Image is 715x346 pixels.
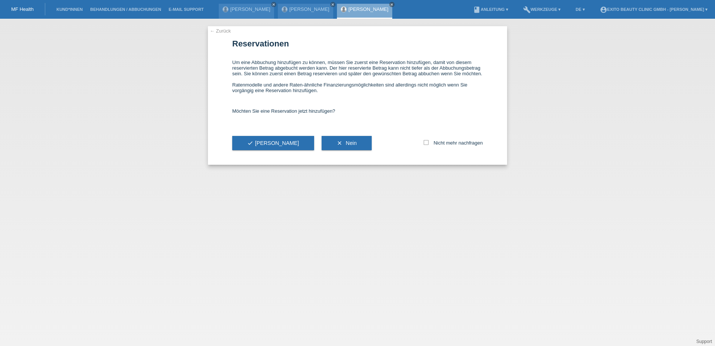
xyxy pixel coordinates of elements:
[247,140,253,146] i: check
[230,6,270,12] a: [PERSON_NAME]
[289,6,329,12] a: [PERSON_NAME]
[165,7,208,12] a: E-Mail Support
[390,3,394,6] i: close
[331,3,335,6] i: close
[572,7,588,12] a: DE ▾
[210,28,231,34] a: ← Zurück
[600,6,607,13] i: account_circle
[523,6,531,13] i: build
[272,3,276,6] i: close
[349,6,389,12] a: [PERSON_NAME]
[596,7,711,12] a: account_circleExito Beauty Clinic GmbH - [PERSON_NAME] ▾
[322,136,372,150] button: clear Nein
[346,140,357,146] span: Nein
[424,140,483,146] label: Nicht mehr nachfragen
[337,140,343,146] i: clear
[519,7,565,12] a: buildWerkzeuge ▾
[232,101,483,121] div: Möchten Sie eine Reservation jetzt hinzufügen?
[232,52,483,101] div: Um eine Abbuchung hinzufügen zu können, müssen Sie zuerst eine Reservation hinzufügen, damit von ...
[86,7,165,12] a: Behandlungen / Abbuchungen
[247,140,299,146] span: [PERSON_NAME]
[696,339,712,344] a: Support
[232,136,314,150] button: check[PERSON_NAME]
[271,2,276,7] a: close
[11,6,34,12] a: MF Health
[53,7,86,12] a: Kund*innen
[469,7,512,12] a: bookAnleitung ▾
[232,39,483,48] h1: Reservationen
[330,2,335,7] a: close
[389,2,395,7] a: close
[473,6,481,13] i: book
